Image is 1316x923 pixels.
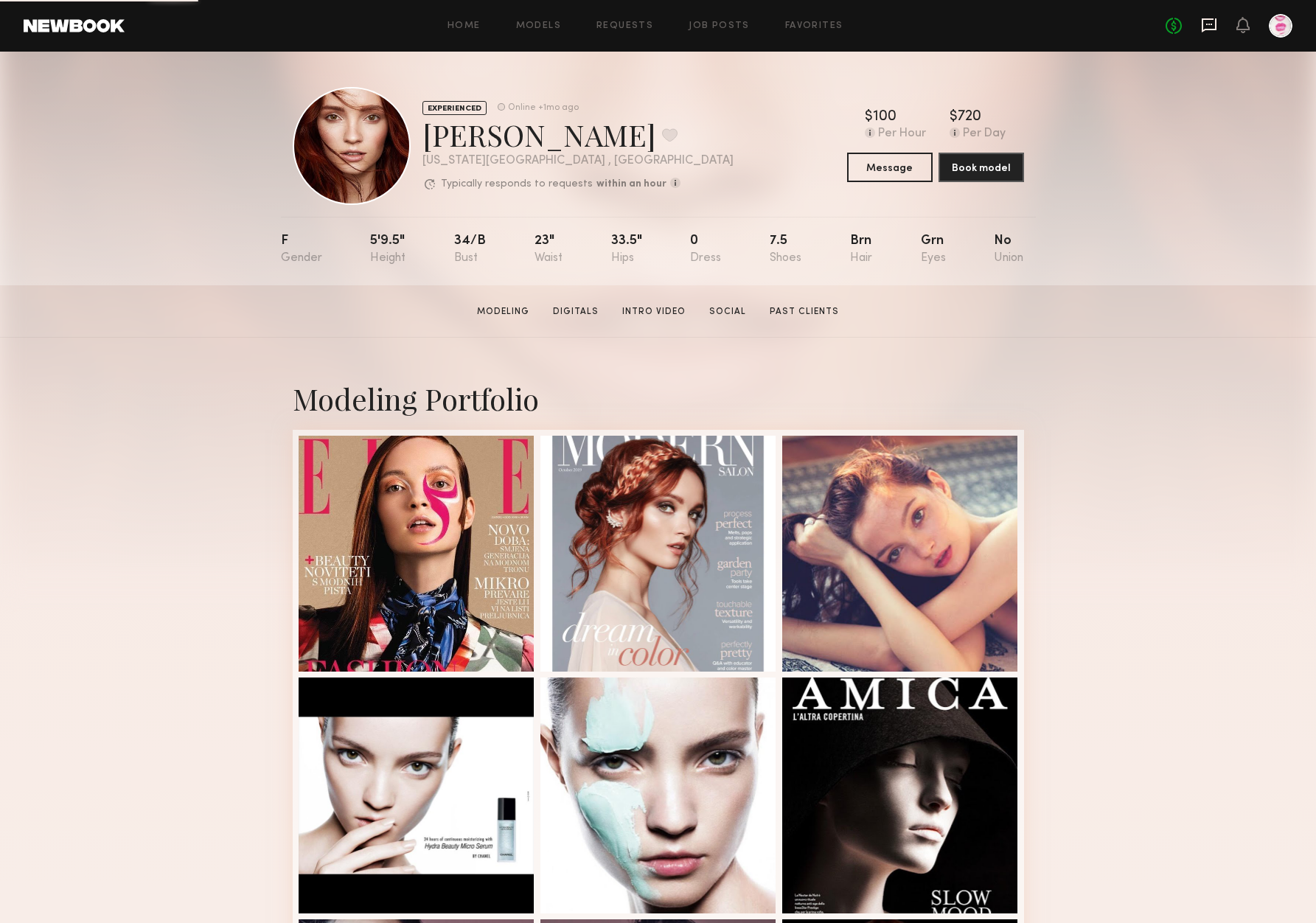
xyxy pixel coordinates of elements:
div: 720 [958,110,981,125]
p: Typically responds to requests [441,179,593,189]
div: [PERSON_NAME] [422,115,734,154]
a: Home [448,21,481,31]
div: 34/b [454,234,486,265]
div: $ [865,110,873,125]
div: EXPERIENCED [422,101,487,115]
b: within an hour [596,179,666,189]
a: Digitals [547,305,605,318]
div: 33.5" [611,234,642,265]
a: Past Clients [764,305,845,318]
button: Book model [939,153,1024,182]
a: Models [516,21,561,31]
div: Brn [850,234,872,265]
div: Per Hour [878,128,926,141]
div: $ [950,110,958,125]
a: Favorites [785,21,843,31]
button: Message [847,153,933,182]
a: Modeling [471,305,535,318]
div: Per Day [963,128,1006,141]
a: Social [703,305,752,318]
a: Requests [596,21,653,31]
div: 23" [535,234,563,265]
div: No [994,234,1023,265]
a: Intro Video [616,305,692,318]
div: 100 [873,110,897,125]
div: Modeling Portfolio [293,379,1024,418]
div: [US_STATE][GEOGRAPHIC_DATA] , [GEOGRAPHIC_DATA] [422,155,734,167]
a: Job Posts [689,21,750,31]
div: F [281,234,322,265]
div: 0 [690,234,721,265]
div: Grn [921,234,946,265]
div: Online +1mo ago [508,103,579,113]
div: 7.5 [770,234,801,265]
div: 5'9.5" [370,234,405,265]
